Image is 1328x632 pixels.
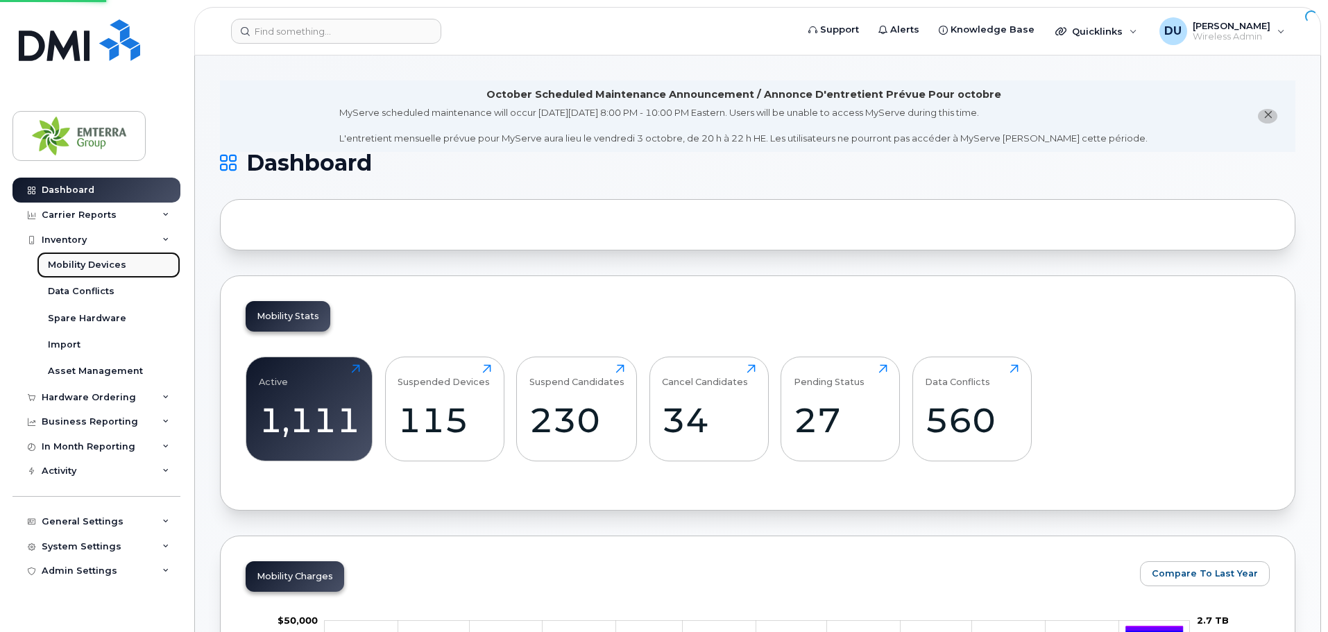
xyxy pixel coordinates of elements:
[278,615,318,626] g: $0
[794,364,887,453] a: Pending Status27
[259,400,360,441] div: 1,111
[259,364,288,387] div: Active
[1258,109,1277,123] button: close notification
[1197,615,1229,626] tspan: 2.7 TB
[662,364,748,387] div: Cancel Candidates
[1152,567,1258,580] span: Compare To Last Year
[486,87,1001,102] div: October Scheduled Maintenance Announcement / Annonce D'entretient Prévue Pour octobre
[1140,561,1270,586] button: Compare To Last Year
[925,364,1019,453] a: Data Conflicts560
[794,364,865,387] div: Pending Status
[398,364,490,387] div: Suspended Devices
[794,400,887,441] div: 27
[529,400,624,441] div: 230
[246,153,372,173] span: Dashboard
[662,400,756,441] div: 34
[259,364,360,453] a: Active1,111
[529,364,624,387] div: Suspend Candidates
[398,400,491,441] div: 115
[925,400,1019,441] div: 560
[278,615,318,626] tspan: $50,000
[662,364,756,453] a: Cancel Candidates34
[925,364,990,387] div: Data Conflicts
[339,106,1148,145] div: MyServe scheduled maintenance will occur [DATE][DATE] 8:00 PM - 10:00 PM Eastern. Users will be u...
[529,364,624,453] a: Suspend Candidates230
[398,364,491,453] a: Suspended Devices115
